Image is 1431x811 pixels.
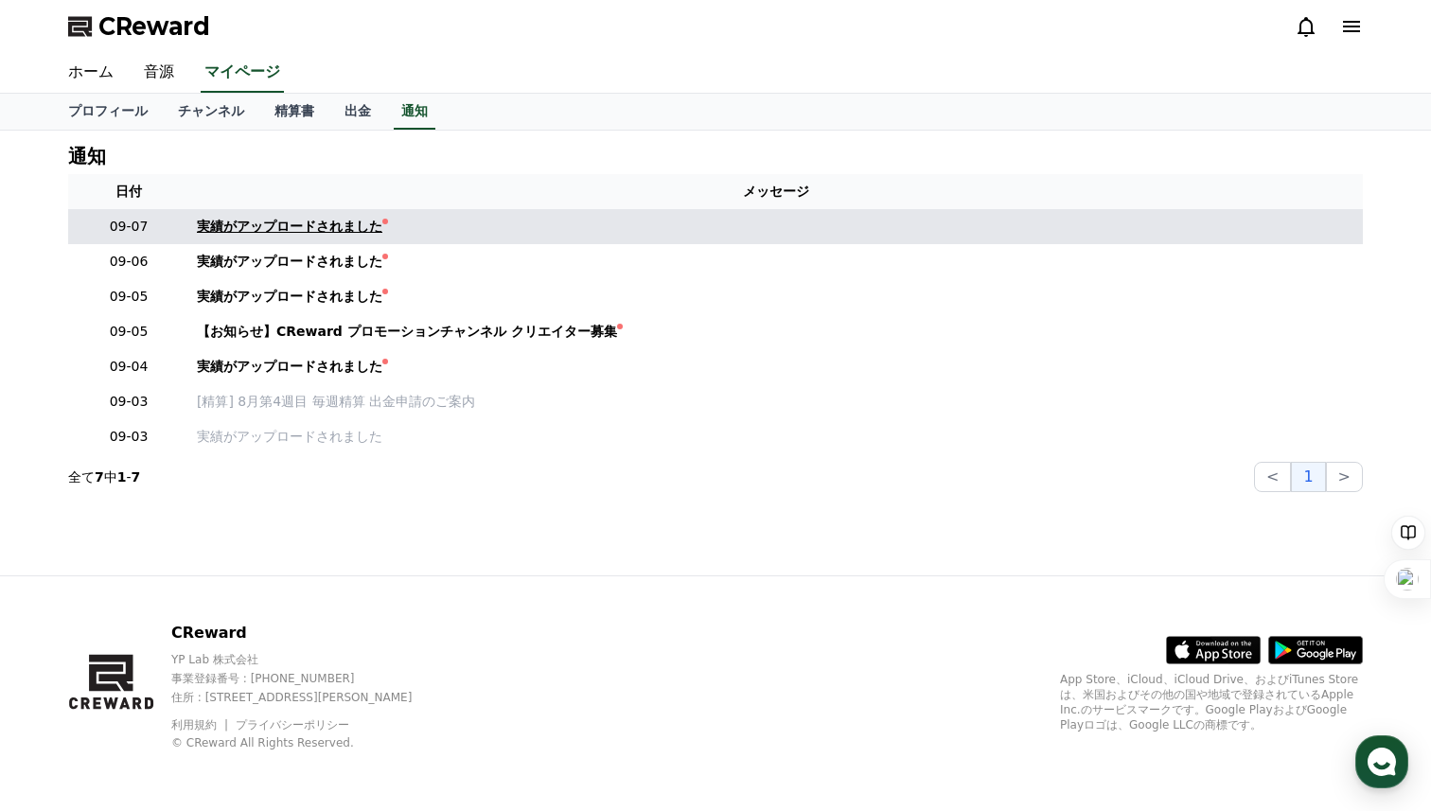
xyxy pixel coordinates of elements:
[197,287,1355,307] a: 実績がアップロードされました
[117,469,127,485] strong: 1
[6,600,125,647] a: Home
[197,357,382,377] div: 実績がアップロードされました
[197,392,1355,412] a: [精算] 8月第4週目 毎週精算 出金申請のご案内
[76,392,182,412] p: 09-03
[68,467,140,486] p: 全て 中 -
[68,174,189,209] th: 日付
[197,287,382,307] div: 実績がアップロードされました
[163,94,259,130] a: チャンネル
[68,11,210,42] a: CReward
[76,427,182,447] p: 09-03
[171,735,445,750] p: © CReward All Rights Reserved.
[171,690,445,705] p: 住所 : [STREET_ADDRESS][PERSON_NAME]
[171,652,445,667] p: YP Lab 株式会社
[53,53,129,93] a: ホーム
[236,718,349,732] a: プライバシーポリシー
[197,357,1355,377] a: 実績がアップロードされました
[244,600,363,647] a: Settings
[76,357,182,377] p: 09-04
[76,217,182,237] p: 09-07
[394,94,435,130] a: 通知
[197,427,1355,447] a: 実績がアップロードされました
[171,622,445,644] p: CReward
[197,252,1355,272] a: 実績がアップロードされました
[76,322,182,342] p: 09-05
[53,94,163,130] a: プロフィール
[197,217,382,237] div: 実績がアップロードされました
[197,252,382,272] div: 実績がアップロードされました
[197,322,617,342] div: 【お知らせ】CReward プロモーションチャンネル クリエイター募集
[48,628,81,644] span: Home
[201,53,284,93] a: マイページ
[1254,462,1291,492] button: <
[259,94,329,130] a: 精算書
[98,11,210,42] span: CReward
[157,629,213,644] span: Messages
[76,287,182,307] p: 09-05
[1060,672,1363,732] p: App Store、iCloud、iCloud Drive、およびiTunes Storeは、米国およびその他の国や地域で登録されているApple Inc.のサービスマークです。Google P...
[125,600,244,647] a: Messages
[329,94,386,130] a: 出金
[189,174,1363,209] th: メッセージ
[132,469,141,485] strong: 7
[197,217,1355,237] a: 実績がアップロードされました
[68,146,106,167] h4: 通知
[171,671,445,686] p: 事業登録番号 : [PHONE_NUMBER]
[95,469,104,485] strong: 7
[171,718,231,732] a: 利用規約
[280,628,327,644] span: Settings
[129,53,189,93] a: 音源
[197,322,1355,342] a: 【お知らせ】CReward プロモーションチャンネル クリエイター募集
[1291,462,1325,492] button: 1
[76,252,182,272] p: 09-06
[1326,462,1363,492] button: >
